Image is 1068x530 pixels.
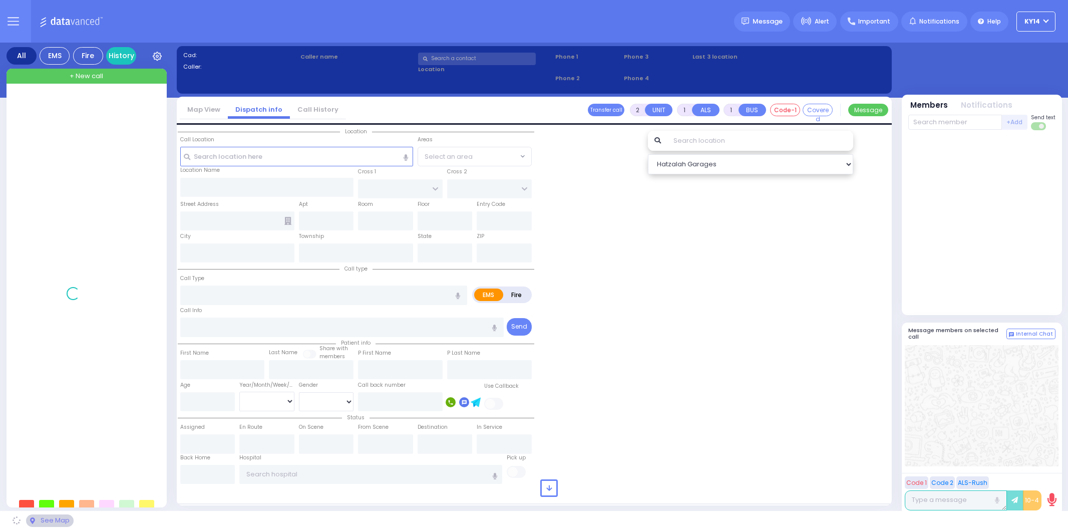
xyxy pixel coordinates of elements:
label: First Name [180,349,209,357]
label: Last Name [269,349,297,357]
button: UNIT [645,104,672,116]
label: Cad: [183,51,297,60]
label: Location [418,65,552,74]
label: Age [180,381,190,389]
a: Call History [290,105,346,114]
label: ZIP [477,232,484,240]
label: Areas [418,136,433,144]
span: Message [753,17,783,27]
label: EMS [474,289,503,301]
h5: Message members on selected call [908,327,1006,340]
label: State [418,232,432,240]
img: Logo [40,15,106,28]
span: Phone 1 [555,53,620,61]
img: comment-alt.png [1009,332,1014,337]
span: Send text [1031,114,1055,121]
span: Alert [815,17,829,26]
div: Year/Month/Week/Day [239,381,294,389]
button: Covered [803,104,833,116]
button: Members [910,100,948,111]
label: Gender [299,381,318,389]
label: Street Address [180,200,219,208]
label: Caller: [183,63,297,71]
span: Phone 2 [555,74,620,83]
button: Code-1 [770,104,800,116]
label: Call Type [180,275,204,283]
button: Code 2 [930,476,955,489]
label: Caller name [300,53,415,61]
label: Township [299,232,324,240]
span: Important [858,17,890,26]
div: Fire [73,47,103,65]
label: Apt [299,200,308,208]
label: Call back number [358,381,406,389]
input: Search a contact [418,53,536,65]
label: Location Name [180,166,220,174]
button: Code 1 [905,476,928,489]
span: Notifications [919,17,959,26]
span: Select an area [425,152,473,162]
span: Phone 4 [624,74,689,83]
label: In Service [477,423,502,431]
label: Use Callback [484,382,519,390]
label: Turn off text [1031,121,1047,131]
button: Message [848,104,888,116]
span: Phone 3 [624,53,689,61]
input: Search location [667,131,853,151]
button: Notifications [961,100,1012,111]
span: Call type [339,265,373,273]
label: Destination [418,423,448,431]
label: Fire [503,289,531,301]
button: Send [507,318,532,336]
div: See map [26,514,73,527]
span: Help [987,17,1001,26]
span: KY14 [1024,17,1040,26]
label: Room [358,200,373,208]
span: members [319,353,345,360]
input: Search location here [180,147,413,166]
input: Search hospital [239,465,502,484]
label: On Scene [299,423,323,431]
label: Back Home [180,454,210,462]
a: Map View [180,105,228,114]
label: Pick up [507,454,526,462]
label: Call Info [180,307,202,315]
label: P Last Name [447,349,480,357]
small: Share with [319,345,348,352]
button: KY14 [1016,12,1055,32]
label: Cross 2 [447,168,467,176]
div: All [7,47,37,65]
div: EMS [40,47,70,65]
label: From Scene [358,423,389,431]
button: ALS [692,104,720,116]
label: Assigned [180,423,205,431]
span: Location [340,128,372,135]
span: + New call [70,71,103,81]
label: City [180,232,191,240]
img: message.svg [742,18,749,25]
label: Cross 1 [358,168,376,176]
label: Call Location [180,136,214,144]
label: Hospital [239,454,261,462]
button: BUS [739,104,766,116]
input: Search member [908,115,1002,130]
span: Other building occupants [284,217,291,225]
button: ALS-Rush [956,476,989,489]
label: Entry Code [477,200,505,208]
label: Floor [418,200,430,208]
label: Last 3 location [692,53,789,61]
label: En Route [239,423,262,431]
label: P First Name [358,349,391,357]
span: Internal Chat [1016,331,1053,338]
a: Dispatch info [228,105,290,114]
button: Transfer call [588,104,624,116]
a: History [106,47,136,65]
button: Internal Chat [1006,329,1055,340]
span: Status [342,414,370,421]
span: Patient info [336,339,376,347]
